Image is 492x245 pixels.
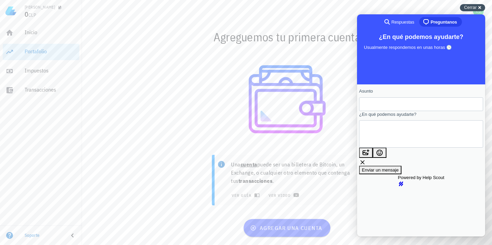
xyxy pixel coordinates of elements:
div: Transacciones [25,86,77,93]
div: Inicio [25,29,77,36]
b: cuenta [241,161,257,168]
a: Portafolio [3,44,79,60]
button: ver guía [227,190,263,200]
span: ver video [268,192,298,198]
span: agregar una cuenta [251,224,322,231]
span: ver guía [231,192,258,198]
b: transacciones [238,177,273,184]
button: agregar una cuenta [244,219,330,237]
img: LedgiFi [5,5,16,16]
a: Inicio [3,25,79,41]
span: CLP [28,12,36,18]
div: Agreguemos tu primera cuenta [85,26,490,48]
div: Portafolio [25,48,77,55]
iframe: Help Scout Beacon - Live Chat, Contact Form, and Knowledge Base [357,14,485,236]
button: Cerrar [460,4,485,11]
span: 0 [25,10,28,19]
div: Impuestos [25,67,77,74]
span: Cerrar [464,5,477,10]
a: Transacciones [3,82,79,98]
p: Una puede ser una billetera de Bitcoin, un Exchange, o cualquier otro elemento que contenga tus . [231,160,357,185]
div: Soporte [25,233,63,238]
div: [PERSON_NAME] [25,4,55,10]
a: ver video [264,190,302,200]
a: Impuestos [3,63,79,79]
